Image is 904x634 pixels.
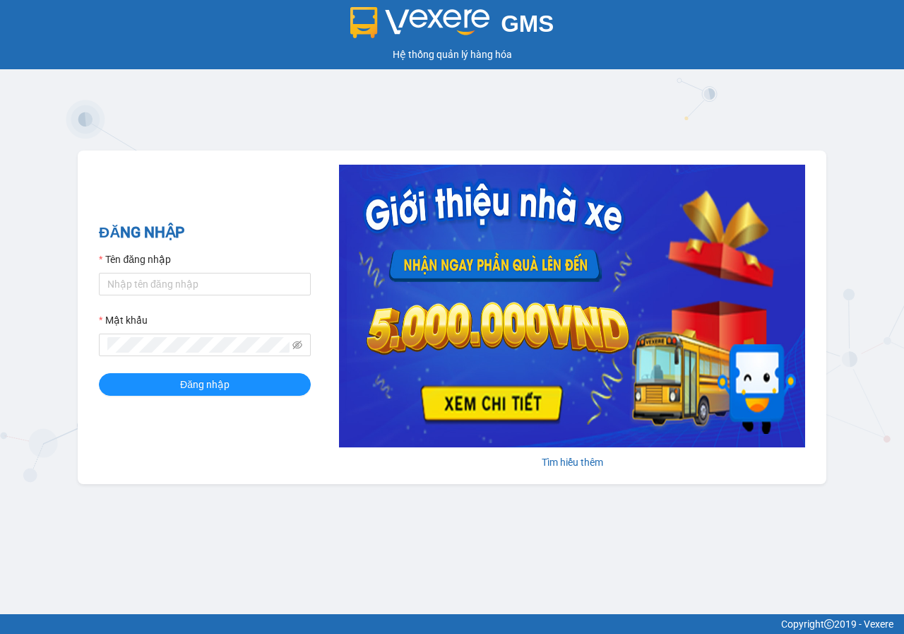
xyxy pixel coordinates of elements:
div: Hệ thống quản lý hàng hóa [4,47,900,62]
span: copyright [824,619,834,629]
a: GMS [350,21,554,33]
input: Mật khẩu [107,337,290,353]
label: Mật khẩu [99,312,148,328]
span: GMS [501,11,554,37]
span: eye-invisible [292,340,302,350]
label: Tên đăng nhập [99,252,171,267]
button: Đăng nhập [99,373,311,396]
h2: ĐĂNG NHẬP [99,221,311,245]
img: banner-0 [339,165,805,447]
div: Tìm hiểu thêm [339,454,805,470]
input: Tên đăng nhập [99,273,311,295]
span: Đăng nhập [180,377,230,392]
img: logo 2 [350,7,490,38]
div: Copyright 2019 - Vexere [11,616,893,632]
